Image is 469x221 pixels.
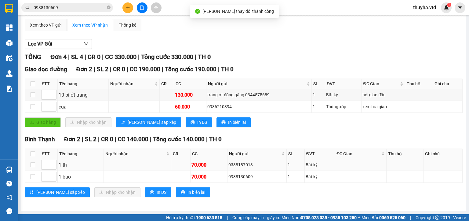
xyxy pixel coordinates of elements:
th: STT [40,79,58,89]
span: question-circle [6,181,12,186]
span: close-circle [107,6,111,9]
div: 130.000 [175,91,205,99]
th: CC [191,149,227,159]
div: 0938130609 [228,173,286,180]
span: ĐC Giao [363,80,398,87]
th: CC [174,79,206,89]
button: printerIn biên lai [216,117,251,127]
span: Người gửi [229,150,281,157]
button: downloadNhập kho nhận [65,117,111,127]
sup: 1 [447,3,451,7]
span: | [94,66,95,73]
span: notification [6,194,12,200]
button: sort-ascending[PERSON_NAME] sắp xếp [116,117,181,127]
button: sort-ascending[PERSON_NAME] sắp xếp [25,187,90,197]
div: trang ớt đồng găng 0344575689 [207,91,310,98]
div: 70.000 [191,161,226,169]
div: xem toa giao [362,103,404,110]
span: | [138,53,140,61]
span: Tổng cước 190.000 [165,66,216,73]
span: TỔNG [25,53,41,61]
span: | [227,214,228,221]
div: Bất kỳ [326,91,360,98]
span: printer [191,120,195,125]
th: Tên hàng [58,149,104,159]
span: | [115,136,116,143]
th: Thu hộ [405,79,433,89]
span: Tổng cước 330.000 [141,53,193,61]
div: Bất kỳ [306,161,334,168]
span: | [162,66,163,73]
span: | [150,136,151,143]
span: Miền Bắc [362,214,405,221]
th: SL [287,149,304,159]
th: SL [312,79,325,89]
div: 1 th [59,161,103,169]
th: Ghi chú [424,149,463,159]
span: printer [181,190,185,195]
span: SL 4 [71,53,83,61]
div: 70.000 [191,173,226,181]
th: CR [160,79,174,89]
span: [PERSON_NAME] thay đổi thành công [202,9,274,14]
div: Xem theo VP gửi [30,22,61,28]
span: In biên lai [187,189,205,196]
div: 1 [313,103,324,110]
span: copyright [435,215,439,220]
span: Giao dọc đường [25,66,67,73]
button: plus [122,2,133,13]
span: ⚪️ [358,216,360,219]
span: caret-down [457,5,463,10]
th: Tên hàng [58,79,109,89]
span: In DS [157,189,166,196]
span: Hỗ trợ kỹ thuật: [166,214,222,221]
div: Xem theo VP nhận [72,22,108,28]
span: | [127,66,128,73]
div: 1 bao [59,173,103,181]
div: Thống kê [119,22,136,28]
span: | [82,136,83,143]
span: CC 140.000 [118,136,148,143]
img: warehouse-icon [6,40,13,46]
span: SL 2 [97,66,108,73]
button: aim [151,2,162,13]
div: 0986210394 [207,103,310,110]
span: Đơn 2 [64,136,80,143]
th: STT [40,149,58,159]
div: 1 [288,161,303,168]
div: 10 bì ớt trang [59,91,107,99]
div: 60.000 [175,103,205,111]
span: | [195,53,196,61]
span: | [410,214,411,221]
button: Lọc VP Gửi [25,39,92,49]
span: search [25,6,30,10]
div: 0338187013 [228,161,286,168]
span: In DS [197,119,207,126]
img: logo-vxr [5,4,13,13]
span: Đơn 4 [50,53,67,61]
th: CR [171,149,191,159]
span: plus [126,6,130,10]
img: icon-new-feature [444,5,449,10]
img: warehouse-icon [6,55,13,61]
span: 1 [448,3,450,7]
button: printerIn DS [186,117,212,127]
span: CR 0 [88,53,100,61]
span: CC 330.000 [105,53,136,61]
span: down [84,41,89,46]
span: Bình Thạnh [25,136,55,143]
strong: 0708 023 035 - 0935 103 250 [301,215,357,220]
span: check-circle [195,9,200,14]
div: hỏi giao đâu [362,91,404,98]
span: Lọc VP Gửi [28,40,52,48]
span: TH 0 [209,136,222,143]
span: | [68,53,70,61]
span: TH 0 [221,66,234,73]
th: ĐVT [305,149,335,159]
span: CC 190.000 [130,66,160,73]
span: SL 2 [85,136,96,143]
button: uploadGiao hàng [25,117,61,127]
button: caret-down [455,2,465,13]
img: warehouse-icon [6,70,13,77]
button: printerIn biên lai [176,187,210,197]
